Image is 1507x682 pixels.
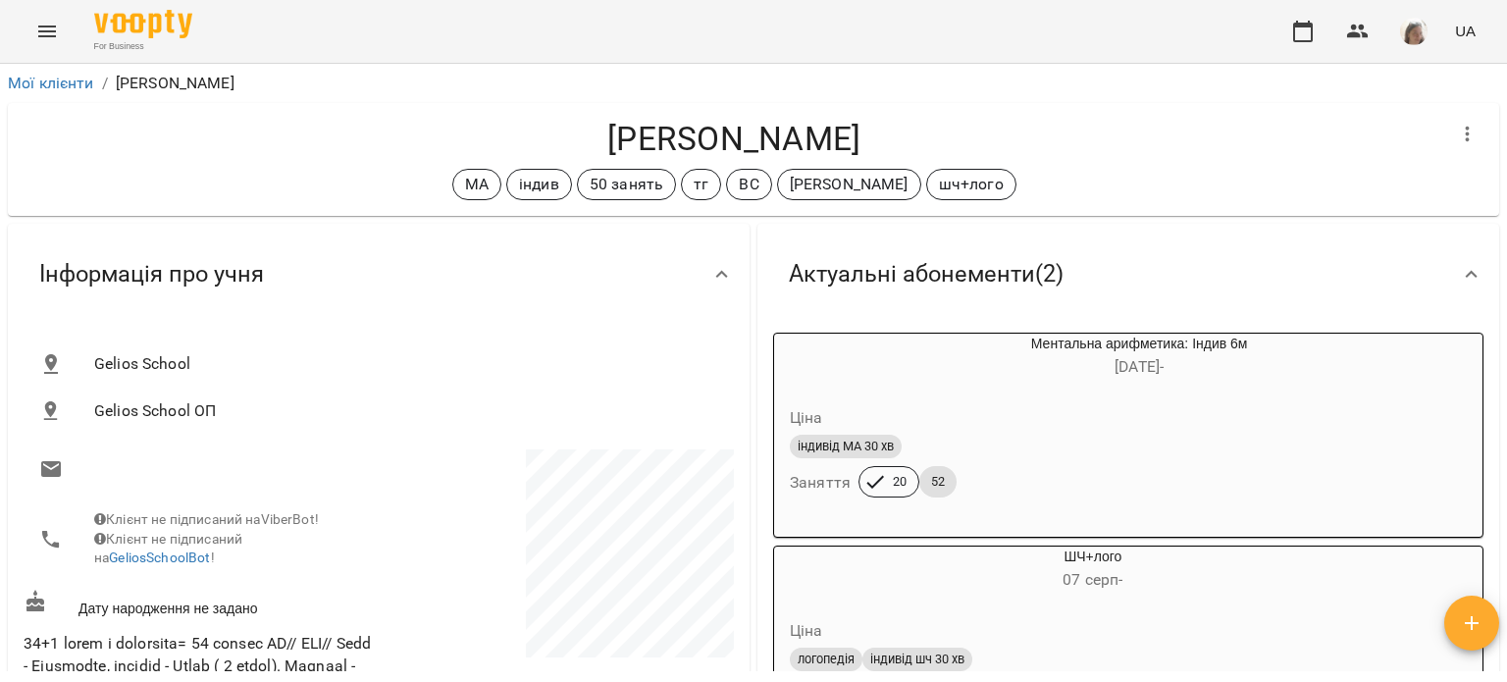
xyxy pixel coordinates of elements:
[868,334,1410,381] div: Ментальна арифметика: Індив 6м
[506,169,572,200] div: індив
[739,173,758,196] p: ВС
[8,224,750,325] div: Інформація про учня
[24,8,71,55] button: Menu
[452,169,501,200] div: МА
[777,169,921,200] div: [PERSON_NAME]
[790,469,851,497] h6: Заняття
[1400,18,1428,45] img: 4795d6aa07af88b41cce17a01eea78aa.jpg
[8,74,94,92] a: Мої клієнти
[465,173,489,196] p: МА
[881,473,918,491] span: 20
[774,334,1410,521] button: Ментальна арифметика: Індив 6м[DATE]- Цінаіндивід МА 30 хвЗаняття2052
[790,438,902,455] span: індивід МА 30 хв
[1115,357,1164,376] span: [DATE] -
[774,334,868,381] div: Ментальна арифметика: Індив 6м
[94,352,718,376] span: Gelios School
[20,586,379,622] div: Дату народження не задано
[590,173,663,196] p: 50 занять
[8,72,1499,95] nav: breadcrumb
[789,259,1064,289] span: Актуальні абонементи ( 2 )
[726,169,771,200] div: ВС
[790,404,823,432] h6: Ціна
[1063,570,1122,589] span: 07 серп -
[39,259,264,289] span: Інформація про учня
[102,72,108,95] li: /
[109,550,210,565] a: GeliosSchoolBot
[1447,13,1483,49] button: UA
[868,547,1318,594] div: ШЧ+лого
[774,547,868,594] div: ШЧ+лого
[94,399,718,423] span: Gelios School ОП
[94,511,319,527] span: Клієнт не підписаний на ViberBot!
[790,617,823,645] h6: Ціна
[681,169,721,200] div: тг
[757,224,1499,325] div: Актуальні абонементи(2)
[919,473,957,491] span: 52
[519,173,559,196] p: індив
[94,40,192,53] span: For Business
[1455,21,1476,41] span: UA
[926,169,1016,200] div: шч+лого
[790,173,909,196] p: [PERSON_NAME]
[24,119,1444,159] h4: [PERSON_NAME]
[790,651,862,668] span: логопедія
[94,531,242,566] span: Клієнт не підписаний на !
[577,169,676,200] div: 50 занять
[94,10,192,38] img: Voopty Logo
[862,651,972,668] span: індивід шч 30 хв
[694,173,708,196] p: тг
[116,72,234,95] p: [PERSON_NAME]
[939,173,1004,196] p: шч+лого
